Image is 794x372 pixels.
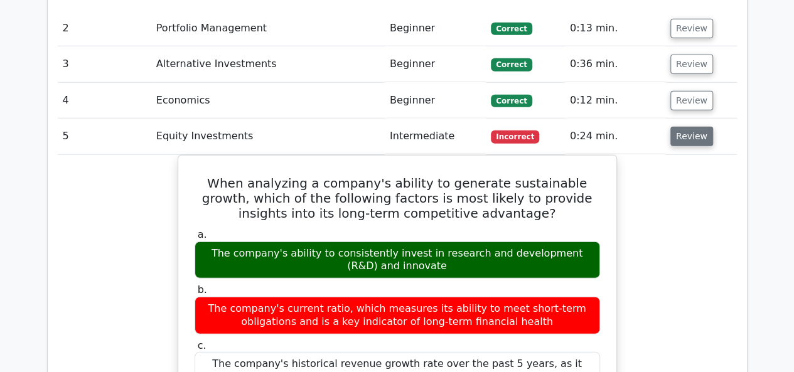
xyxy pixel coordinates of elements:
div: The company's ability to consistently invest in research and development (R&D) and innovate [195,242,600,279]
td: 2 [58,11,151,46]
td: Intermediate [385,119,486,154]
h5: When analyzing a company's ability to generate sustainable growth, which of the following factors... [193,176,601,221]
td: 0:36 min. [565,46,665,82]
td: 5 [58,119,151,154]
td: Economics [151,83,385,119]
span: Correct [491,95,532,107]
span: a. [198,228,207,240]
td: 0:13 min. [565,11,665,46]
span: b. [198,284,207,295]
td: Portfolio Management [151,11,385,46]
span: Correct [491,23,532,35]
td: Beginner [385,83,486,119]
td: Alternative Investments [151,46,385,82]
td: 3 [58,46,151,82]
span: c. [198,339,207,351]
span: Correct [491,58,532,71]
td: Equity Investments [151,119,385,154]
td: Beginner [385,11,486,46]
button: Review [670,127,713,146]
span: Incorrect [491,130,539,143]
button: Review [670,55,713,74]
td: Beginner [385,46,486,82]
td: 0:12 min. [565,83,665,119]
td: 0:24 min. [565,119,665,154]
button: Review [670,19,713,38]
button: Review [670,91,713,110]
div: The company's current ratio, which measures its ability to meet short-term obligations and is a k... [195,297,600,334]
td: 4 [58,83,151,119]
